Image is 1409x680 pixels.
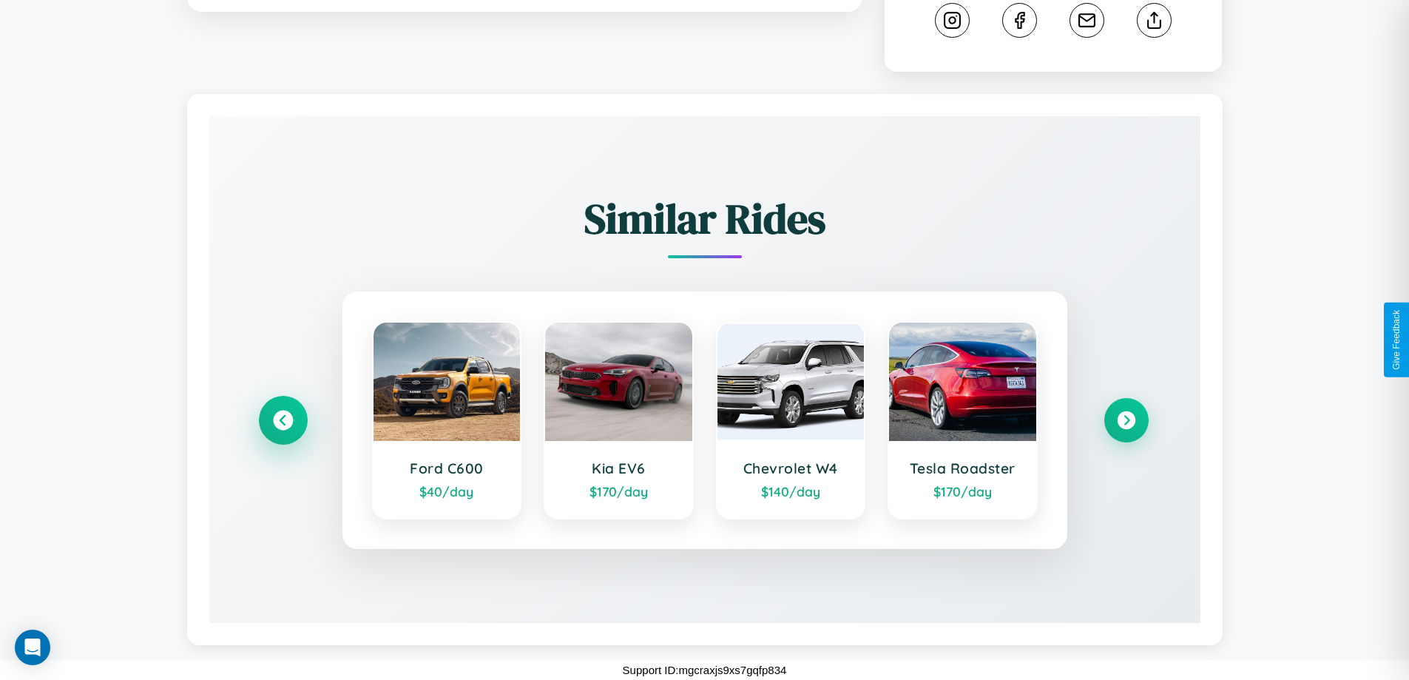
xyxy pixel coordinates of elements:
[560,483,678,499] div: $ 170 /day
[388,483,506,499] div: $ 40 /day
[15,630,50,665] div: Open Intercom Messenger
[904,483,1021,499] div: $ 170 /day
[623,660,787,680] p: Support ID: mgcraxjs9xs7gqfp834
[388,459,506,477] h3: Ford C600
[544,321,694,519] a: Kia EV6$170/day
[888,321,1038,519] a: Tesla Roadster$170/day
[716,321,866,519] a: Chevrolet W4$140/day
[1391,310,1402,370] div: Give Feedback
[560,459,678,477] h3: Kia EV6
[261,190,1149,247] h2: Similar Rides
[372,321,522,519] a: Ford C600$40/day
[732,459,850,477] h3: Chevrolet W4
[904,459,1021,477] h3: Tesla Roadster
[732,483,850,499] div: $ 140 /day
